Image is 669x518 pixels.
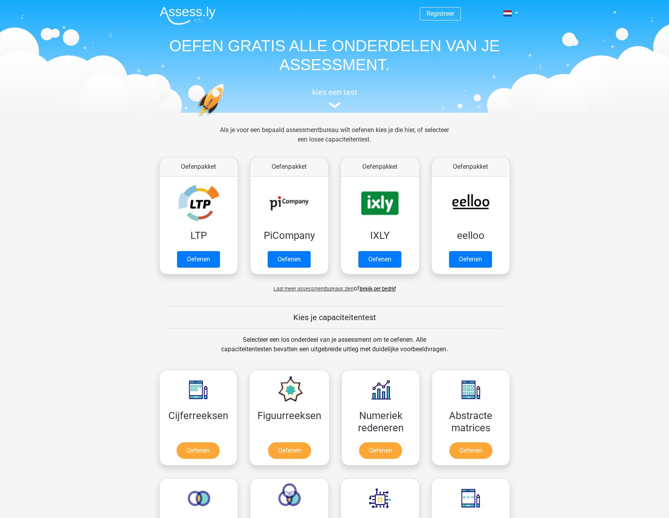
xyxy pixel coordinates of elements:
[177,442,220,459] a: Oefenen
[153,88,516,97] h5: kies een test
[214,125,455,154] div: Als je voor een bepaald assessmentbureau wilt oefenen kies je die hier, of selecteer een losse ca...
[268,251,311,268] a: Oefenen
[214,335,455,363] div: Selecteer een los onderdeel van je assessment om te oefenen. Alle capaciteitentesten bevatten een...
[360,286,396,292] a: Bekijk per bedrijf
[153,88,516,108] a: kies een test
[427,10,454,17] a: Registreer
[153,278,516,293] div: of
[177,251,220,268] a: Oefenen
[268,442,311,459] a: Oefenen
[197,84,255,155] img: oefenen
[274,286,354,292] span: Laat meer assessmentbureaus zien
[153,36,516,74] h1: OEFEN GRATIS ALLE ONDERDELEN VAN JE ASSESSMENT.
[329,102,341,108] img: assessment
[358,251,401,268] a: Oefenen
[160,6,216,25] img: Assessly
[359,442,402,459] a: Oefenen
[166,313,503,322] h5: Kies je capaciteitentest
[449,251,492,268] a: Oefenen
[449,442,492,459] a: Oefenen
